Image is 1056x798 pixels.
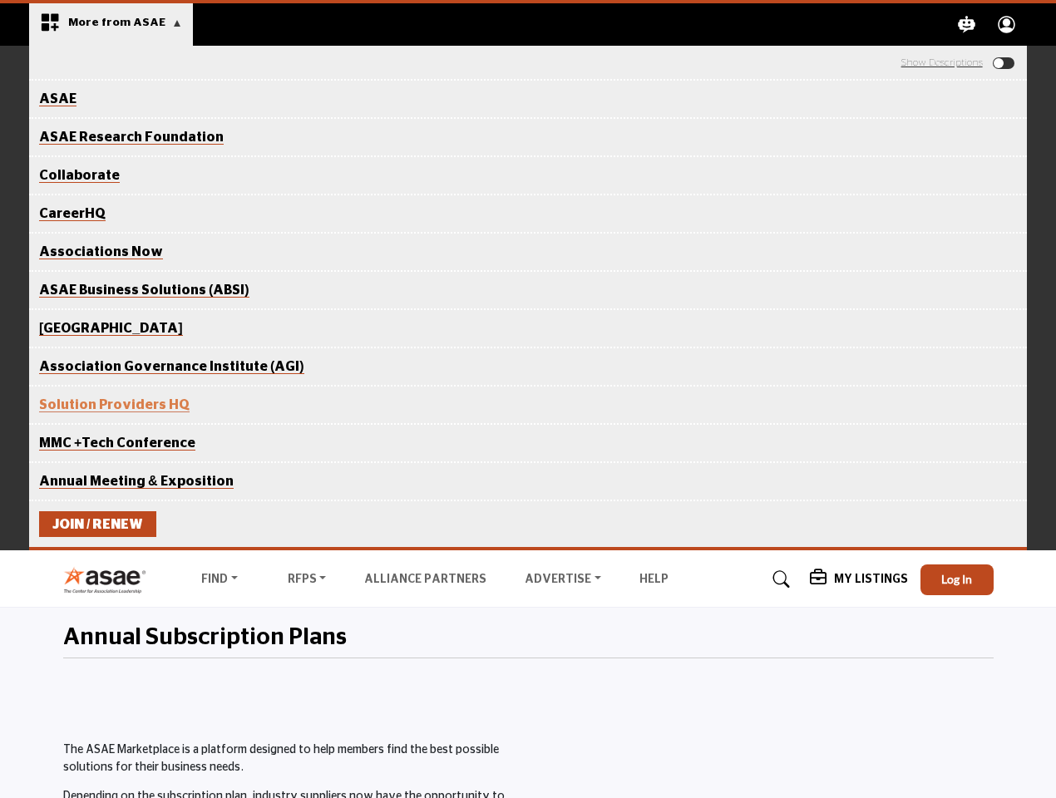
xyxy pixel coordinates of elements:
[39,207,106,221] a: CareerHQ - opens in new tab
[39,475,234,489] a: Annual Meeting & Exposition - opens in new tab
[39,131,224,145] a: ASAE Research Foundation - opens in new tab
[834,572,908,587] h5: My Listings
[39,92,76,106] a: ASAE - opens in new tab
[29,3,193,46] div: More from ASAE
[920,564,994,595] button: Log In
[39,283,249,298] a: ASAE Business Solutions (ABSI) - opens in new tab
[63,624,347,653] h2: Annual Subscription Plans
[63,566,155,594] img: Site Logo
[513,568,613,591] a: Advertise
[810,569,908,589] div: My Listings
[63,741,520,776] p: The ASAE Marketplace is a platform designed to help members find the best possible solutions for ...
[757,566,801,593] a: Search
[39,511,156,536] a: Join / Renew - opens in new tab
[39,322,183,336] a: ASAE Academy - opens in new tab
[639,574,669,585] a: Help
[39,360,304,374] a: Associations Governance Institute (AGI) - opens in new tab
[39,436,195,451] a: MMC +Tech Conference - opens in new tab
[39,169,120,183] a: Collaborate - opens in new tab
[901,57,983,67] a: Show or Hide Link Descriptions
[941,572,972,586] span: Log In
[39,398,190,412] a: Solution Providers HQ - opens in new tab
[39,245,163,259] a: Associations Now - opens in new tab
[364,574,486,585] a: Alliance Partners
[68,17,182,28] span: More from ASAE
[276,568,338,591] a: RFPs
[190,568,249,591] a: Find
